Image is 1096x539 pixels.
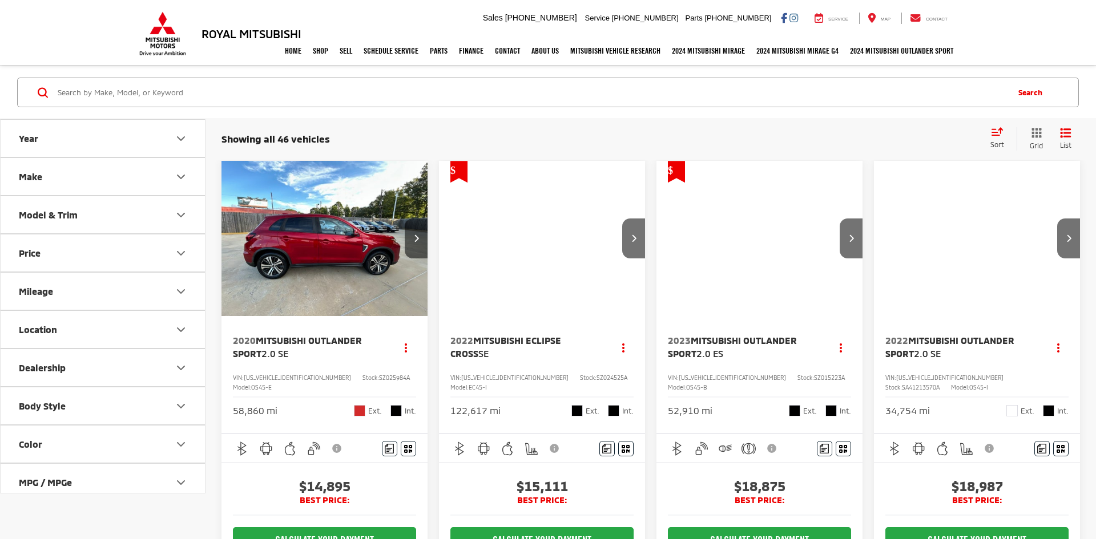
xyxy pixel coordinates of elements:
[1,120,206,157] button: YearYear
[453,37,489,65] a: Finance
[885,335,1014,358] span: Mitsubishi Outlander Sport
[844,37,959,65] a: 2024 Mitsubishi Outlander SPORT
[19,324,57,335] div: Location
[174,361,188,375] div: Dealership
[885,334,1037,360] a: 2022Mitsubishi Outlander Sport2.0 SE
[244,374,351,381] span: [US_VEHICLE_IDENTIFICATION_NUMBER]
[174,132,188,145] div: Year
[914,348,941,359] span: 2.0 SE
[405,218,428,258] button: Next image
[679,374,786,381] span: [US_VEHICLE_IDENTIFICATION_NUMBER]
[19,439,42,449] div: Color
[885,384,902,391] span: Stock:
[221,161,429,317] img: 2020 Mitsubishi Outlander Sport 2.0 SE
[221,161,429,316] a: 2020 Mitsubishi Outlander Sport 2.0 SE2020 Mitsubishi Outlander Sport 2.0 SE2020 Mitsubishi Outla...
[545,436,565,460] button: View Disclaimer
[885,404,930,418] div: 34,754 mi
[450,334,602,360] a: 2022Mitsubishi Eclipse CrossSE
[969,384,988,391] span: OS45-I
[751,37,844,65] a: 2024 Mitsubishi Mirage G4
[1021,406,1034,416] span: Ext.
[797,374,814,381] span: Stock:
[19,133,38,144] div: Year
[1,234,206,271] button: PricePrice
[580,374,597,381] span: Stock:
[19,400,66,411] div: Body Style
[825,405,837,416] span: Black
[235,441,249,456] img: Bluetooth®
[668,384,686,391] span: Model:
[612,14,679,22] span: [PHONE_NUMBER]
[599,441,615,456] button: Comments
[450,477,634,495] span: $15,111
[233,404,277,418] div: 58,860 mi
[622,406,634,416] span: Int.
[233,335,362,358] span: Mitsubishi Outlander Sport
[19,171,42,182] div: Make
[221,161,429,316] div: 2020 Mitsubishi Outlander Sport 2.0 SE 0
[694,441,708,456] img: Keyless Entry
[450,161,468,183] span: Get Price Drop Alert
[896,374,1004,381] span: [US_VEHICLE_IDENTIFICATION_NUMBER]
[622,444,630,453] i: Window Sticker
[57,79,1007,106] input: Search by Make, Model, or Keyword
[354,405,365,416] span: Red Diamond
[174,246,188,260] div: Price
[668,374,679,381] span: VIN:
[1017,127,1051,151] button: Grid View
[1057,406,1069,416] span: Int.
[362,374,379,381] span: Stock:
[233,477,416,495] span: $14,895
[696,348,723,359] span: 2.0 ES
[259,441,273,456] img: Android Auto
[233,334,385,360] a: 2020Mitsubishi Outlander Sport2.0 SE
[881,17,890,22] span: Map
[618,441,634,456] button: Window Sticker
[704,14,771,22] span: [PHONE_NUMBER]
[233,495,416,506] span: BEST PRICE:
[901,13,956,24] a: Contact
[990,140,1004,148] span: Sort
[385,444,394,453] img: Comments
[763,436,782,460] button: View Disclaimer
[1049,337,1069,357] button: Actions
[19,248,41,258] div: Price
[666,37,751,65] a: 2024 Mitsubishi Mirage
[926,17,948,22] span: Contact
[1057,343,1059,352] span: dropdown dots
[1034,441,1050,456] button: Comments
[450,335,473,346] span: 2022
[828,17,848,22] span: Service
[1,273,206,310] button: MileageMileage
[668,495,851,506] span: BEST PRICE:
[685,14,702,22] span: Parts
[450,404,501,418] div: 122,617 mi
[174,399,188,413] div: Body Style
[1006,405,1018,416] span: White Diamond
[885,335,908,346] span: 2022
[450,495,634,506] span: BEST PRICE:
[19,477,72,488] div: MPG / MPGe
[668,335,691,346] span: 2023
[390,405,402,416] span: Black
[742,441,756,456] img: Emergency Brake Assist
[803,406,817,416] span: Ext.
[1051,127,1080,151] button: List View
[840,218,863,258] button: Next image
[19,362,66,373] div: Dealership
[174,476,188,489] div: MPG / MPGe
[137,11,188,56] img: Mitsubishi
[951,384,969,391] span: Model:
[307,441,321,456] img: Keyless Entry
[404,444,412,453] i: Window Sticker
[670,441,684,456] img: Bluetooth®
[461,374,569,381] span: [US_VEHICLE_IDENTIFICATION_NUMBER]
[1,311,206,348] button: LocationLocation
[279,37,307,65] a: Home
[1057,444,1065,453] i: Window Sticker
[565,37,666,65] a: Mitsubishi Vehicle Research
[1057,218,1080,258] button: Next image
[283,441,297,456] img: Apple CarPlay
[789,405,800,416] span: Labrador Black Pearl
[885,477,1069,495] span: $18,987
